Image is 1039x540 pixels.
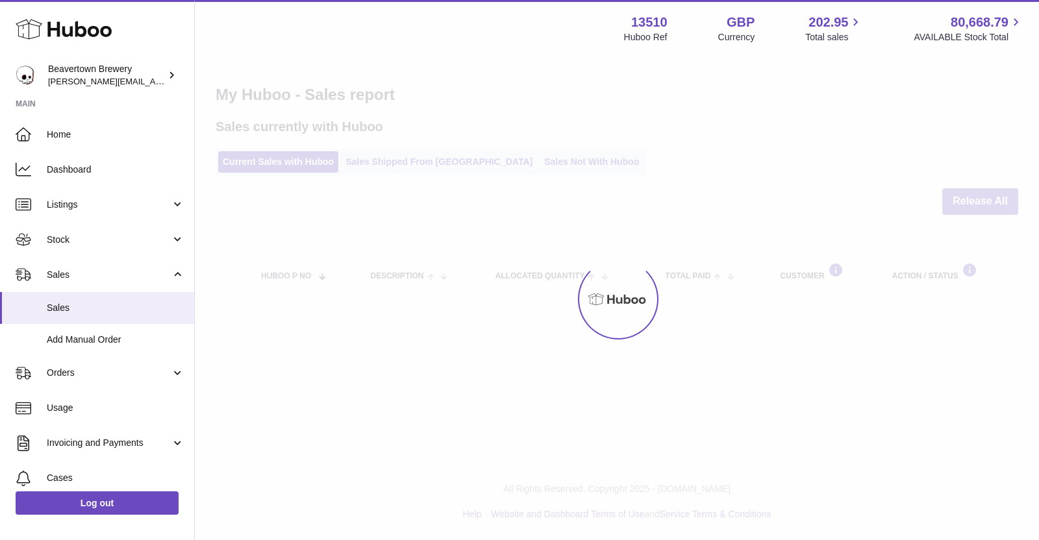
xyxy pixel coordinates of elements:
[48,63,165,88] div: Beavertown Brewery
[624,31,668,43] div: Huboo Ref
[47,402,184,414] span: Usage
[47,269,171,281] span: Sales
[47,472,184,484] span: Cases
[727,14,755,31] strong: GBP
[805,31,863,43] span: Total sales
[47,164,184,176] span: Dashboard
[16,66,35,85] img: richard.gilbert-cross@beavertownbrewery.co.uk
[808,14,848,31] span: 202.95
[47,437,171,449] span: Invoicing and Payments
[47,367,171,379] span: Orders
[48,76,330,86] span: [PERSON_NAME][EMAIL_ADDRESS][PERSON_NAME][DOMAIN_NAME]
[47,129,184,141] span: Home
[47,334,184,346] span: Add Manual Order
[805,14,863,43] a: 202.95 Total sales
[47,302,184,314] span: Sales
[16,491,179,515] a: Log out
[631,14,668,31] strong: 13510
[47,199,171,211] span: Listings
[914,14,1023,43] a: 80,668.79 AVAILABLE Stock Total
[914,31,1023,43] span: AVAILABLE Stock Total
[718,31,755,43] div: Currency
[47,234,171,246] span: Stock
[951,14,1008,31] span: 80,668.79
